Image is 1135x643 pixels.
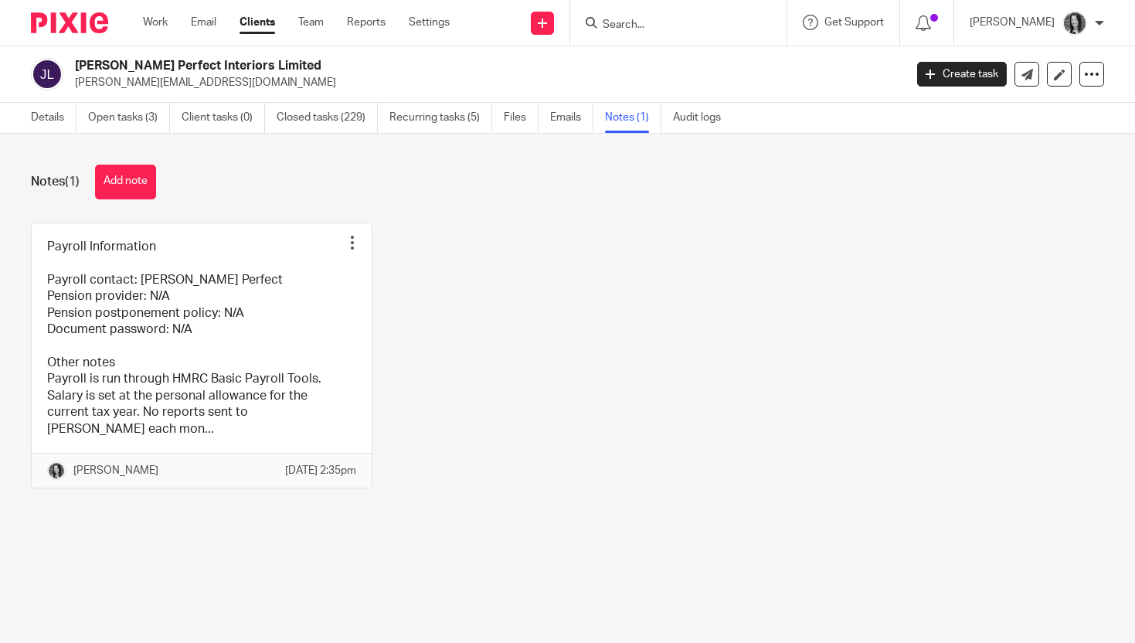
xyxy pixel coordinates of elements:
[389,103,492,133] a: Recurring tasks (5)
[347,15,386,30] a: Reports
[298,15,324,30] a: Team
[601,19,740,32] input: Search
[31,174,80,190] h1: Notes
[75,58,730,74] h2: [PERSON_NAME] Perfect Interiors Limited
[409,15,450,30] a: Settings
[191,15,216,30] a: Email
[277,103,378,133] a: Closed tasks (229)
[47,461,66,480] img: brodie%203%20small.jpg
[1062,11,1087,36] img: brodie%203%20small.jpg
[65,175,80,188] span: (1)
[917,62,1007,87] a: Create task
[824,17,884,28] span: Get Support
[182,103,265,133] a: Client tasks (0)
[550,103,593,133] a: Emails
[31,103,76,133] a: Details
[31,58,63,90] img: svg%3E
[88,103,170,133] a: Open tasks (3)
[285,463,356,478] p: [DATE] 2:35pm
[31,12,108,33] img: Pixie
[143,15,168,30] a: Work
[673,103,732,133] a: Audit logs
[75,75,894,90] p: [PERSON_NAME][EMAIL_ADDRESS][DOMAIN_NAME]
[73,463,158,478] p: [PERSON_NAME]
[605,103,661,133] a: Notes (1)
[240,15,275,30] a: Clients
[970,15,1055,30] p: [PERSON_NAME]
[504,103,539,133] a: Files
[95,165,156,199] button: Add note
